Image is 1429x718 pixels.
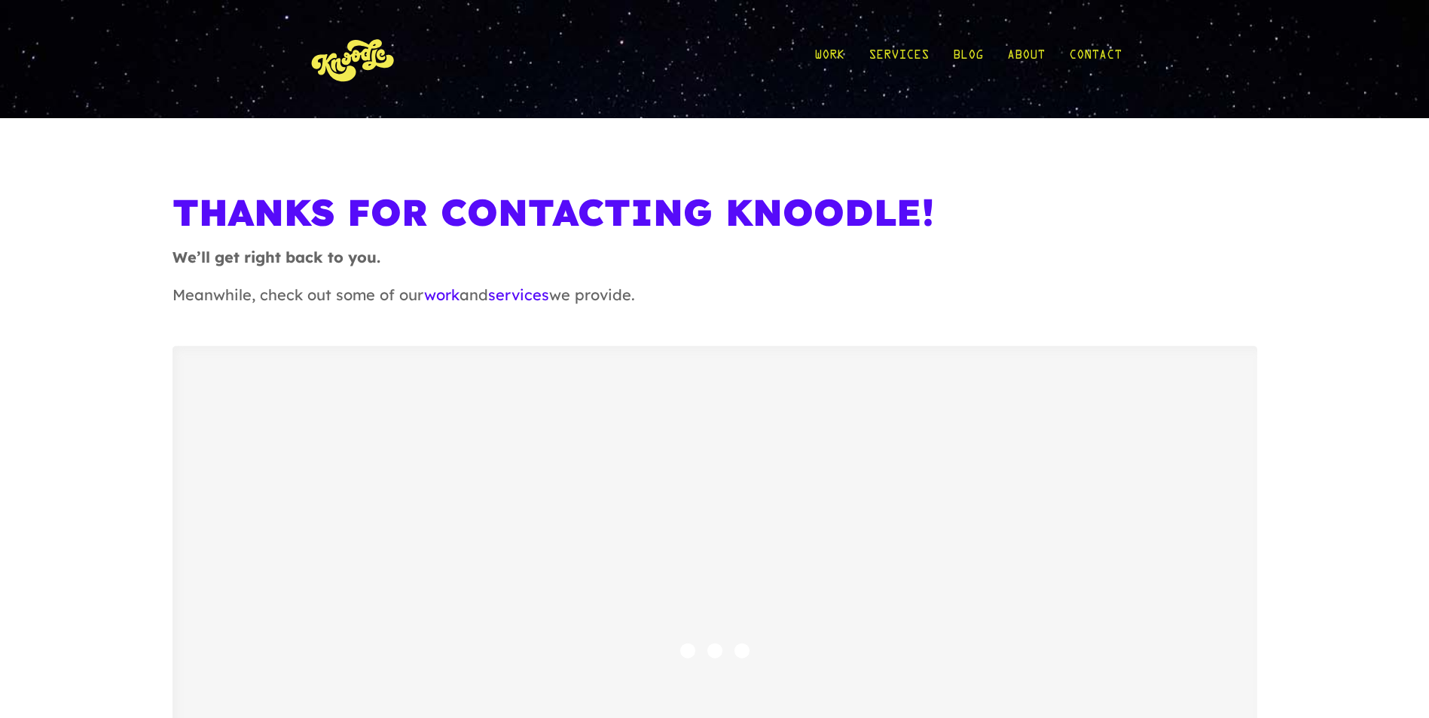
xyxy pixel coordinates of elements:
strong: We’ll get right back to you. [173,248,380,266]
a: work [424,285,460,304]
a: Blog [953,24,983,94]
p: Meanwhile, check out some of our and we provide. [173,284,1257,321]
img: KnoLogo(yellow) [308,24,398,94]
a: Contact [1069,24,1122,94]
a: Services [869,24,929,94]
a: services [488,285,549,304]
a: Work [814,24,844,94]
h1: Thanks For Contacting Knoodle! [173,190,1257,247]
a: About [1007,24,1045,94]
